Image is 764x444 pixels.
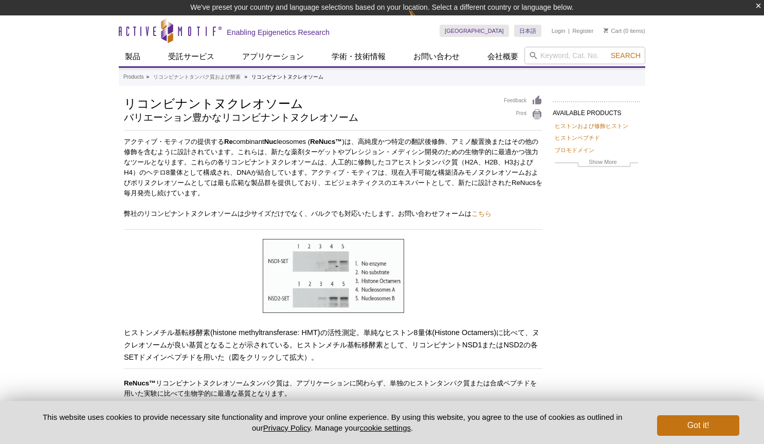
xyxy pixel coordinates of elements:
a: [GEOGRAPHIC_DATA] [440,25,509,37]
h2: AVAILABLE PRODUCTS [553,101,640,120]
img: HMT activity assay comparing recombinant nucleosomes and histone octamers as substrates. [263,239,404,313]
a: Products [123,72,143,82]
a: ブロモドメイン [555,145,594,155]
strong: Re [224,138,233,145]
h2: バリエーション豊かなリコンビナントヌクレオソーム [124,113,494,122]
li: (0 items) [604,25,645,37]
h1: リコンビナントヌクレオソーム [124,95,494,110]
a: Show More [555,157,638,169]
strong: ReNucs™ [310,138,342,145]
li: » [245,74,248,80]
img: Your Cart [604,28,608,33]
a: Register [572,27,593,34]
a: Login [552,27,566,34]
a: Cart [604,27,622,34]
h2: Enabling Epigenetics Research [227,28,330,37]
li: リコンビナントヌクレオソーム [251,74,323,80]
p: リコンビナントヌクレオソームタンパク質は、アプリケーションに関わらず、単独のヒストンタンパク質または合成ペプチドを用いた実験に比べて生物学的に最適な基質となります。 [124,378,542,399]
li: | [568,25,570,37]
a: Privacy Policy [263,423,311,432]
a: 製品 [119,47,147,66]
a: お問い合わせ [407,47,466,66]
a: Print [504,109,542,120]
a: 会社概要 [481,47,524,66]
button: cookie settings [360,423,411,432]
a: 学術・技術情報 [325,47,392,66]
button: Got it! [657,415,739,436]
a: ヒストンおよび修飾ヒストン [555,121,628,131]
input: Keyword, Cat. No. [524,47,645,64]
a: 受託サービス [162,47,221,66]
p: This website uses cookies to provide necessary site functionality and improve your online experie... [25,412,640,433]
img: Change Here [408,8,435,32]
h3: ヒストンメチル基転移酵素(histone methyltransferase: HMT)の活性測定。単純なヒストン8量体(Histone Octamers)に比べて、ヌクレオソームが良い基質とな... [124,326,542,363]
button: Search [608,51,644,60]
p: アクティブ・モティフの提供する combinant leosomes ( )は、高純度かつ特定の翻訳後修飾、アミノ酸置換またはその他の修飾を含むように設計されています。これらは、新たな薬剤ターゲ... [124,137,542,219]
a: ヒストンペプチド [555,133,600,142]
strong: Nuc [264,138,277,145]
a: 日本語 [514,25,541,37]
a: Feedback [504,95,542,106]
span: Search [611,51,641,60]
a: リコンビナントタンパク質および酵素 [153,72,241,82]
a: アプリケーション [236,47,310,66]
li: » [146,74,149,80]
strong: ReNucs™ [124,379,156,387]
a: こちら [471,210,492,217]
